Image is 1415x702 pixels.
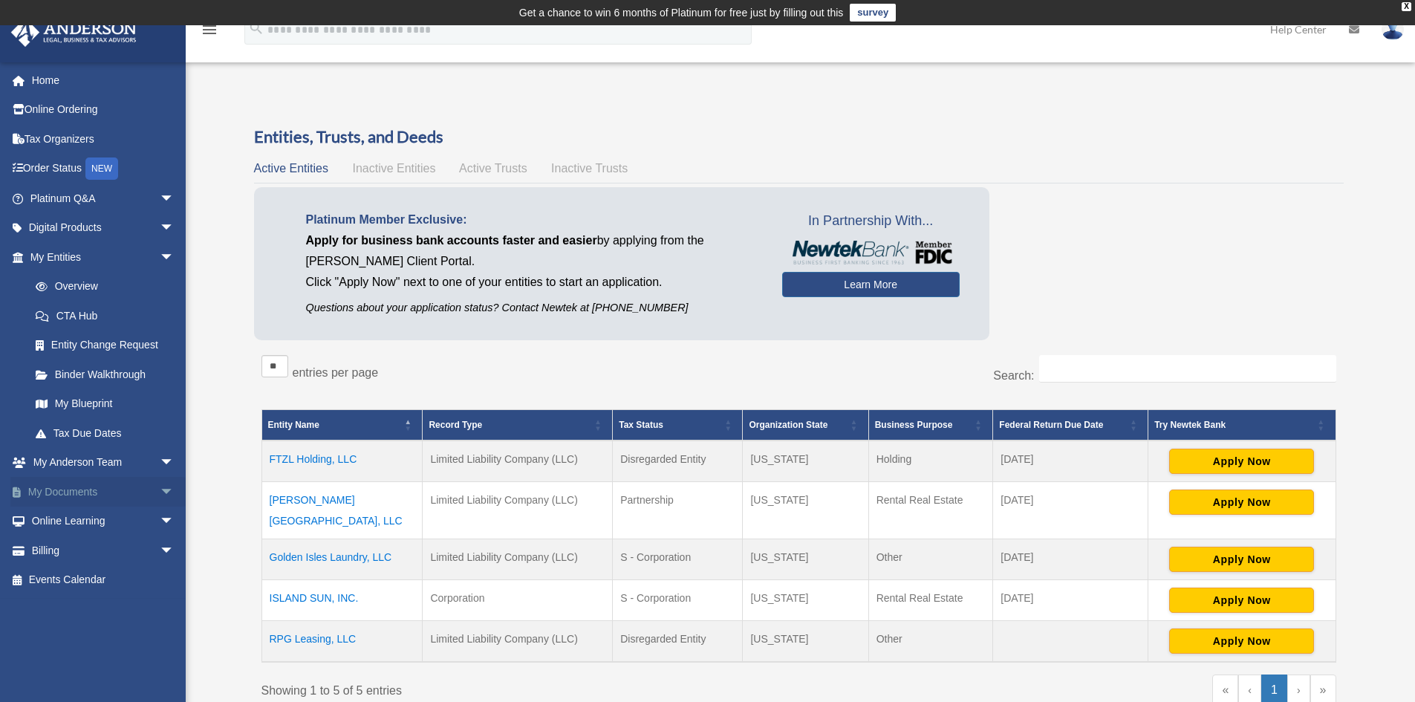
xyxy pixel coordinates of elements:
td: ISLAND SUN, INC. [261,580,423,621]
div: close [1402,2,1411,11]
a: My Anderson Teamarrow_drop_down [10,448,197,478]
span: arrow_drop_down [160,213,189,244]
th: Business Purpose: Activate to sort [868,410,993,441]
a: Billingarrow_drop_down [10,536,197,565]
a: My Blueprint [21,389,189,419]
div: Get a chance to win 6 months of Platinum for free just by filling out this [519,4,844,22]
p: Click "Apply Now" next to one of your entities to start an application. [306,272,760,293]
span: Business Purpose [875,420,953,430]
td: FTZL Holding, LLC [261,441,423,482]
span: arrow_drop_down [160,477,189,507]
td: RPG Leasing, LLC [261,621,423,663]
td: [US_STATE] [743,580,868,621]
p: by applying from the [PERSON_NAME] Client Portal. [306,230,760,272]
a: survey [850,4,896,22]
a: Home [10,65,197,95]
i: menu [201,21,218,39]
p: Platinum Member Exclusive: [306,209,760,230]
td: Limited Liability Company (LLC) [423,621,613,663]
td: Golden Isles Laundry, LLC [261,539,423,580]
span: arrow_drop_down [160,183,189,214]
img: NewtekBankLogoSM.png [790,241,952,264]
span: Record Type [429,420,482,430]
label: Search: [993,369,1034,382]
td: [US_STATE] [743,482,868,539]
span: Inactive Trusts [551,162,628,175]
td: Rental Real Estate [868,482,993,539]
td: [DATE] [993,580,1148,621]
td: Holding [868,441,993,482]
span: Active Trusts [459,162,527,175]
div: Showing 1 to 5 of 5 entries [261,675,788,701]
button: Apply Now [1169,490,1314,515]
td: [US_STATE] [743,441,868,482]
th: Tax Status: Activate to sort [613,410,743,441]
a: Digital Productsarrow_drop_down [10,213,197,243]
span: Entity Name [268,420,319,430]
span: arrow_drop_down [160,536,189,566]
td: Disregarded Entity [613,621,743,663]
a: My Entitiesarrow_drop_down [10,242,189,272]
p: Questions about your application status? Contact Newtek at [PHONE_NUMBER] [306,299,760,317]
a: Tax Due Dates [21,418,189,448]
td: Disregarded Entity [613,441,743,482]
span: arrow_drop_down [160,242,189,273]
h3: Entities, Trusts, and Deeds [254,126,1344,149]
td: [DATE] [993,539,1148,580]
td: Corporation [423,580,613,621]
i: search [248,20,264,36]
span: Active Entities [254,162,328,175]
a: Platinum Q&Aarrow_drop_down [10,183,197,213]
td: Limited Liability Company (LLC) [423,482,613,539]
a: Binder Walkthrough [21,360,189,389]
td: [US_STATE] [743,621,868,663]
th: Record Type: Activate to sort [423,410,613,441]
a: Learn More [782,272,960,297]
a: My Documentsarrow_drop_down [10,477,197,507]
td: [DATE] [993,482,1148,539]
a: Online Ordering [10,95,197,125]
span: In Partnership With... [782,209,960,233]
td: Partnership [613,482,743,539]
span: Inactive Entities [352,162,435,175]
th: Entity Name: Activate to invert sorting [261,410,423,441]
span: Organization State [749,420,827,430]
span: arrow_drop_down [160,507,189,537]
a: Entity Change Request [21,331,189,360]
th: Federal Return Due Date: Activate to sort [993,410,1148,441]
img: User Pic [1382,19,1404,40]
a: Overview [21,272,182,302]
div: Try Newtek Bank [1154,416,1312,434]
span: Federal Return Due Date [999,420,1103,430]
td: Other [868,621,993,663]
th: Organization State: Activate to sort [743,410,868,441]
a: Tax Organizers [10,124,197,154]
td: [US_STATE] [743,539,868,580]
a: Events Calendar [10,565,197,595]
span: Apply for business bank accounts faster and easier [306,234,597,247]
a: menu [201,26,218,39]
td: [DATE] [993,441,1148,482]
td: Limited Liability Company (LLC) [423,441,613,482]
button: Apply Now [1169,628,1314,654]
th: Try Newtek Bank : Activate to sort [1148,410,1336,441]
td: Limited Liability Company (LLC) [423,539,613,580]
label: entries per page [293,366,379,379]
td: Rental Real Estate [868,580,993,621]
a: Order StatusNEW [10,154,197,184]
span: arrow_drop_down [160,448,189,478]
button: Apply Now [1169,449,1314,474]
img: Anderson Advisors Platinum Portal [7,18,141,47]
td: S - Corporation [613,539,743,580]
a: Online Learningarrow_drop_down [10,507,197,536]
button: Apply Now [1169,547,1314,572]
a: CTA Hub [21,301,189,331]
td: S - Corporation [613,580,743,621]
td: Other [868,539,993,580]
div: NEW [85,157,118,180]
td: [PERSON_NAME][GEOGRAPHIC_DATA], LLC [261,482,423,539]
span: Tax Status [619,420,663,430]
button: Apply Now [1169,588,1314,613]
